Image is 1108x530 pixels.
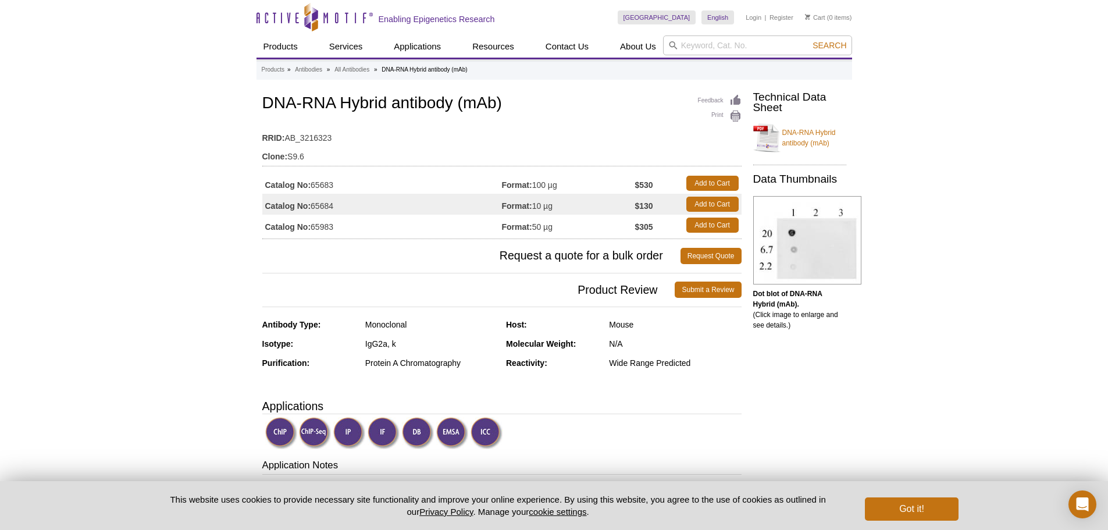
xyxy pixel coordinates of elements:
img: DNA-RNA Hybrid (mAb) tested by dot blot analysis. [753,196,861,284]
a: Antibodies [295,65,322,75]
img: Immunocytochemistry Validated [471,417,503,449]
a: English [701,10,734,24]
span: Request a quote for a bulk order [262,248,681,264]
div: Mouse [609,319,741,330]
strong: Molecular Weight: [506,339,576,348]
li: » [374,66,377,73]
a: Resources [465,35,521,58]
a: [GEOGRAPHIC_DATA] [618,10,696,24]
div: Wide Range Predicted [609,358,741,368]
a: Products [262,65,284,75]
img: ChIP Validated [265,417,297,449]
a: Print [698,110,742,123]
td: 100 µg [502,173,635,194]
a: Services [322,35,370,58]
div: Open Intercom Messenger [1068,490,1096,518]
a: Login [746,13,761,22]
a: Add to Cart [686,176,739,191]
span: Product Review [262,282,675,298]
li: (0 items) [805,10,852,24]
img: Electrophoretic Mobility Shift Assay Validated [436,417,468,449]
strong: $130 [635,201,653,211]
li: | [765,10,767,24]
li: DNA-RNA Hybrid antibody (mAb) [382,66,467,73]
div: N/A [609,339,741,349]
img: Your Cart [805,14,810,20]
input: Keyword, Cat. No. [663,35,852,55]
strong: Catalog No: [265,222,311,232]
strong: Format: [502,180,532,190]
span: Search [813,41,846,50]
h2: Data Thumbnails [753,174,846,184]
div: Monoclonal [365,319,497,330]
a: Register [769,13,793,22]
h1: DNA-RNA Hybrid antibody (mAb) [262,94,742,114]
a: Add to Cart [686,197,739,212]
button: Search [809,40,850,51]
button: Got it! [865,497,958,521]
strong: Catalog No: [265,180,311,190]
strong: Purification: [262,358,310,368]
a: Contact Us [539,35,596,58]
strong: Reactivity: [506,358,547,368]
a: Add to Cart [686,218,739,233]
a: Products [256,35,305,58]
a: Applications [387,35,448,58]
a: Request Quote [681,248,742,264]
strong: Format: [502,201,532,211]
strong: Host: [506,320,527,329]
strong: $530 [635,180,653,190]
strong: Clone: [262,151,288,162]
td: 50 µg [502,215,635,236]
td: 65983 [262,215,502,236]
b: Dot blot of DNA-RNA Hybrid (mAb). [753,290,822,308]
td: 65684 [262,194,502,215]
a: About Us [613,35,663,58]
strong: Isotype: [262,339,294,348]
img: ChIP-Seq Validated [299,417,331,449]
div: Protein A Chromatography [365,358,497,368]
p: (Click image to enlarge and see details.) [753,289,846,330]
strong: Catalog No: [265,201,311,211]
strong: Format: [502,222,532,232]
a: Privacy Policy [419,507,473,517]
a: Feedback [698,94,742,107]
strong: RRID: [262,133,285,143]
button: cookie settings [529,507,586,517]
td: 10 µg [502,194,635,215]
h3: Application Notes [262,458,742,475]
h2: Enabling Epigenetics Research [379,14,495,24]
strong: $305 [635,222,653,232]
td: 65683 [262,173,502,194]
a: Submit a Review [675,282,741,298]
td: S9.6 [262,144,742,163]
img: Immunofluorescence Validated [368,417,400,449]
li: » [287,66,291,73]
a: Cart [805,13,825,22]
a: DNA-RNA Hybrid antibody (mAb) [753,120,846,155]
li: » [327,66,330,73]
td: AB_3216323 [262,126,742,144]
a: All Antibodies [334,65,369,75]
img: Immunoprecipitation Validated [333,417,365,449]
img: Dot Blot Validated [402,417,434,449]
strong: Antibody Type: [262,320,321,329]
p: This website uses cookies to provide necessary site functionality and improve your online experie... [150,493,846,518]
div: IgG2a, k [365,339,497,349]
h2: Technical Data Sheet [753,92,846,113]
h3: Applications [262,397,742,415]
